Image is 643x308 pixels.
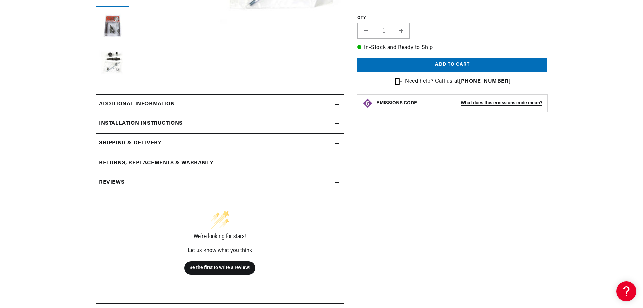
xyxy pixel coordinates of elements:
[96,47,129,81] button: Load image 6 in gallery view
[96,153,344,173] summary: Returns, Replacements & Warranty
[99,119,183,128] h2: Installation instructions
[99,178,124,187] h2: Reviews
[96,95,344,114] summary: Additional information
[99,159,213,168] h2: Returns, Replacements & Warranty
[96,10,129,44] button: Load image 5 in gallery view
[123,233,316,240] div: We’re looking for stars!
[99,192,341,298] div: customer reviews
[459,79,511,84] a: [PHONE_NUMBER]
[184,261,255,275] button: Be the first to write a review!
[376,101,417,106] strong: EMISSIONS CODE
[357,58,547,73] button: Add to cart
[461,101,542,106] strong: What does this emissions code mean?
[357,16,547,21] label: QTY
[376,100,542,106] button: EMISSIONS CODEWhat does this emissions code mean?
[96,173,344,192] summary: Reviews
[362,98,373,109] img: Emissions code
[96,114,344,133] summary: Installation instructions
[99,100,175,109] h2: Additional information
[96,134,344,153] summary: Shipping & Delivery
[99,139,161,148] h2: Shipping & Delivery
[123,248,316,253] div: Let us know what you think
[405,78,511,86] p: Need help? Call us at
[357,44,547,52] p: In-Stock and Ready to Ship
